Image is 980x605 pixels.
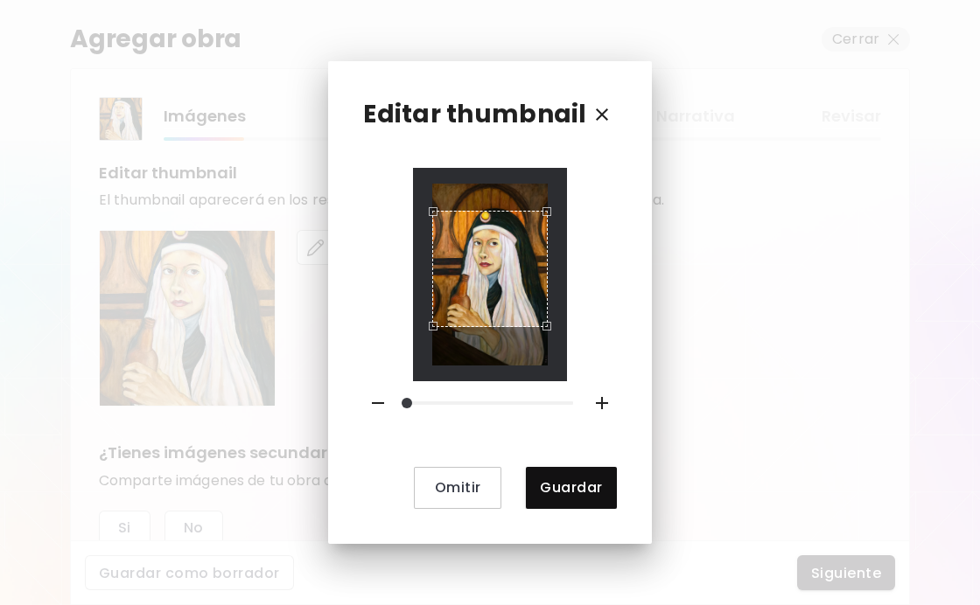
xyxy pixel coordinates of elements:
[428,478,487,497] span: Omitir
[414,467,501,509] button: Omitir
[526,467,616,509] button: Guardar
[363,96,586,133] p: Editar thumbnail
[540,478,602,497] span: Guardar
[432,184,549,365] img: Crop
[432,211,549,327] div: Use the arrow keys to move the crop selection area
